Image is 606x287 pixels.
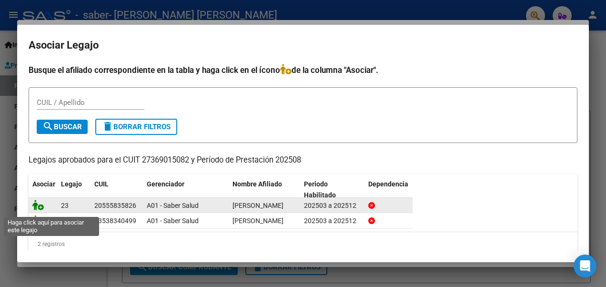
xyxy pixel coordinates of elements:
[102,123,171,131] span: Borrar Filtros
[94,200,136,211] div: 20555835826
[42,123,82,131] span: Buscar
[29,36,577,54] h2: Asociar Legajo
[143,174,229,205] datatable-header-cell: Gerenciador
[57,174,91,205] datatable-header-cell: Legajo
[61,202,69,209] span: 23
[147,180,184,188] span: Gerenciador
[42,121,54,132] mat-icon: search
[61,217,69,225] span: 22
[368,180,408,188] span: Dependencia
[95,119,177,135] button: Borrar Filtros
[229,174,300,205] datatable-header-cell: Nombre Afiliado
[147,202,199,209] span: A01 - Saber Salud
[29,174,57,205] datatable-header-cell: Asociar
[29,154,577,166] p: Legajos aprobados para el CUIT 27369015082 y Período de Prestación 202508
[574,255,596,277] div: Open Intercom Messenger
[304,180,336,199] span: Periodo Habilitado
[147,217,199,225] span: A01 - Saber Salud
[232,217,283,225] span: GOMEZ THOMAS BENJAMIN
[304,200,361,211] div: 202503 a 202512
[61,180,82,188] span: Legajo
[300,174,364,205] datatable-header-cell: Periodo Habilitado
[37,120,88,134] button: Buscar
[364,174,436,205] datatable-header-cell: Dependencia
[94,180,109,188] span: CUIL
[102,121,113,132] mat-icon: delete
[232,180,282,188] span: Nombre Afiliado
[29,232,577,256] div: 2 registros
[232,202,283,209] span: GOMEZ VALENTINO LEONEL
[32,180,55,188] span: Asociar
[29,64,577,76] h4: Busque el afiliado correspondiente en la tabla y haga click en el ícono de la columna "Asociar".
[91,174,143,205] datatable-header-cell: CUIL
[304,215,361,226] div: 202503 a 202512
[94,215,136,226] div: 23538340499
